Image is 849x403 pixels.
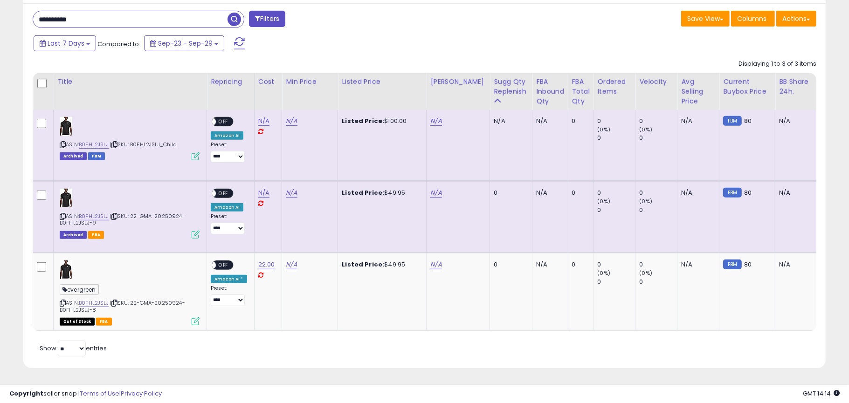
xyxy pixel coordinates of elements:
[60,189,72,207] img: 31Jad+k+3pL._SL40_.jpg
[60,117,200,159] div: ASIN:
[144,35,224,51] button: Sep-23 - Sep-29
[597,269,610,277] small: (0%)
[97,40,140,48] span: Compared to:
[88,152,105,160] span: FBM
[490,73,532,110] th: Please note that this number is a calculation based on your required days of coverage and your ve...
[744,116,752,125] span: 80
[96,318,112,326] span: FBA
[639,206,677,214] div: 0
[744,188,752,197] span: 80
[597,117,635,125] div: 0
[494,260,525,269] div: 0
[723,77,771,96] div: Current Buybox Price
[60,231,87,239] span: Listings that have been deleted from Seller Central
[216,118,231,126] span: OFF
[639,117,677,125] div: 0
[40,344,107,353] span: Show: entries
[342,260,419,269] div: $49.95
[88,231,104,239] span: FBA
[286,188,297,198] a: N/A
[121,389,162,398] a: Privacy Policy
[79,299,109,307] a: B0FHL2JSLJ
[158,39,213,48] span: Sep-23 - Sep-29
[342,116,384,125] b: Listed Price:
[572,260,587,269] div: 0
[60,117,72,136] img: 31Jad+k+3pL._SL40_.jpg
[342,77,422,87] div: Listed Price
[80,389,119,398] a: Terms of Use
[536,117,561,125] div: N/A
[258,77,278,87] div: Cost
[803,389,840,398] span: 2025-10-7 14:14 GMT
[597,206,635,214] div: 0
[342,188,384,197] b: Listed Price:
[342,260,384,269] b: Listed Price:
[597,260,635,269] div: 0
[430,77,486,87] div: [PERSON_NAME]
[681,117,712,125] div: N/A
[639,189,677,197] div: 0
[681,77,715,106] div: Avg Selling Price
[639,269,652,277] small: (0%)
[60,212,185,226] span: | SKU: 22-GMA-20250924-B0FHL2JSLJ-9
[216,261,231,269] span: OFF
[60,318,95,326] span: All listings that are currently out of stock and unavailable for purchase on Amazon
[681,260,712,269] div: N/A
[597,126,610,133] small: (0%)
[9,389,43,398] strong: Copyright
[536,77,564,106] div: FBA inbound Qty
[57,77,203,87] div: Title
[211,275,247,283] div: Amazon AI *
[211,131,243,140] div: Amazon AI
[211,142,247,163] div: Preset:
[211,77,250,87] div: Repricing
[776,11,816,27] button: Actions
[739,60,816,68] div: Displaying 1 to 3 of 3 items
[681,189,712,197] div: N/A
[639,278,677,286] div: 0
[430,116,442,126] a: N/A
[211,285,247,306] div: Preset:
[494,77,528,96] div: Sugg Qty Replenish
[9,389,162,398] div: seller snap | |
[572,77,590,106] div: FBA Total Qty
[597,134,635,142] div: 0
[286,116,297,126] a: N/A
[639,134,677,142] div: 0
[597,77,631,96] div: Ordered Items
[258,188,269,198] a: N/A
[731,11,775,27] button: Columns
[779,77,813,96] div: BB Share 24h.
[494,117,525,125] div: N/A
[34,35,96,51] button: Last 7 Days
[342,189,419,197] div: $49.95
[536,189,561,197] div: N/A
[639,198,652,205] small: (0%)
[286,77,334,87] div: Min Price
[572,189,587,197] div: 0
[597,278,635,286] div: 0
[430,188,442,198] a: N/A
[681,11,730,27] button: Save View
[110,141,177,148] span: | SKU: B0FHL2JSLJ_Child
[494,189,525,197] div: 0
[258,116,269,126] a: N/A
[597,198,610,205] small: (0%)
[60,189,200,238] div: ASIN:
[597,189,635,197] div: 0
[779,260,810,269] div: N/A
[60,260,200,324] div: ASIN:
[572,117,587,125] div: 0
[639,126,652,133] small: (0%)
[430,260,442,269] a: N/A
[48,39,84,48] span: Last 7 Days
[723,260,741,269] small: FBM
[639,77,673,87] div: Velocity
[744,260,752,269] span: 80
[79,212,109,220] a: B0FHL2JSLJ
[639,260,677,269] div: 0
[779,189,810,197] div: N/A
[342,117,419,125] div: $100.00
[60,152,87,160] span: Listings that have been deleted from Seller Central
[536,260,561,269] div: N/A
